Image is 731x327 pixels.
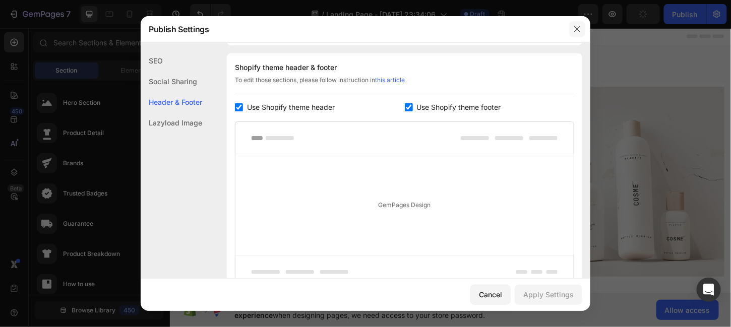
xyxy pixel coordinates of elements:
[523,289,574,300] div: Apply Settings
[470,285,511,305] button: Cancel
[141,16,564,42] div: Publish Settings
[98,222,162,244] button: BUY NOW
[254,64,598,269] img: Alt Image
[235,76,574,93] div: To edit those sections, please follow instruction in
[36,115,225,159] p: GemPages team of celebrated editors and independent experts tests over 10,000 products each year ...
[36,90,225,105] p: Awards & Accreditations
[141,71,202,92] div: Social Sharing
[235,61,574,74] div: Shopify theme header & footer
[58,176,88,206] img: Alt Image
[173,176,203,206] img: Alt Image
[135,176,165,206] img: Alt Image
[141,92,202,112] div: Header & Footer
[697,278,721,302] div: Open Intercom Messenger
[479,289,502,300] div: Cancel
[417,101,501,113] span: Use Shopify theme footer
[515,285,582,305] button: Apply Settings
[96,176,127,206] img: Alt Image
[141,112,202,133] div: Lazyload Image
[375,76,405,84] a: this article
[247,101,335,113] span: Use Shopify theme header
[114,228,146,238] div: BUY NOW
[141,50,202,71] div: SEO
[235,154,574,255] div: GemPages Design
